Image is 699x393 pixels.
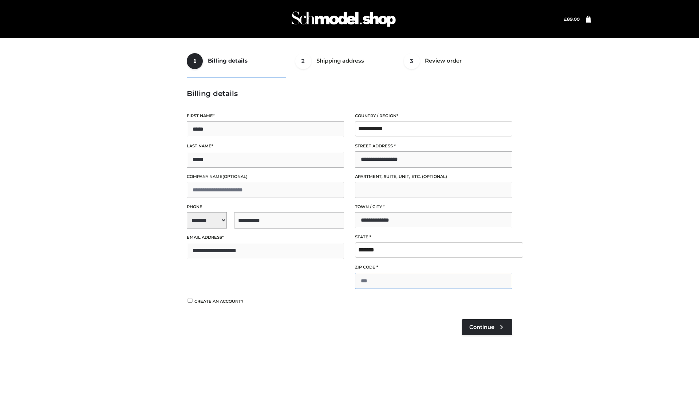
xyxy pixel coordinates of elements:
span: Continue [469,324,494,330]
label: Town / City [355,203,512,210]
span: Create an account? [194,299,244,304]
label: Phone [187,203,344,210]
label: ZIP Code [355,264,512,271]
span: (optional) [422,174,447,179]
img: Schmodel Admin 964 [289,5,398,33]
label: Company name [187,173,344,180]
label: Email address [187,234,344,241]
a: Continue [462,319,512,335]
span: £ [564,16,567,22]
label: Apartment, suite, unit, etc. [355,173,512,180]
label: Country / Region [355,112,512,119]
label: State [355,234,512,241]
label: Last name [187,143,344,150]
label: Street address [355,143,512,150]
h3: Billing details [187,89,512,98]
span: (optional) [222,174,248,179]
a: £89.00 [564,16,580,22]
input: Create an account? [187,298,193,303]
label: First name [187,112,344,119]
bdi: 89.00 [564,16,580,22]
